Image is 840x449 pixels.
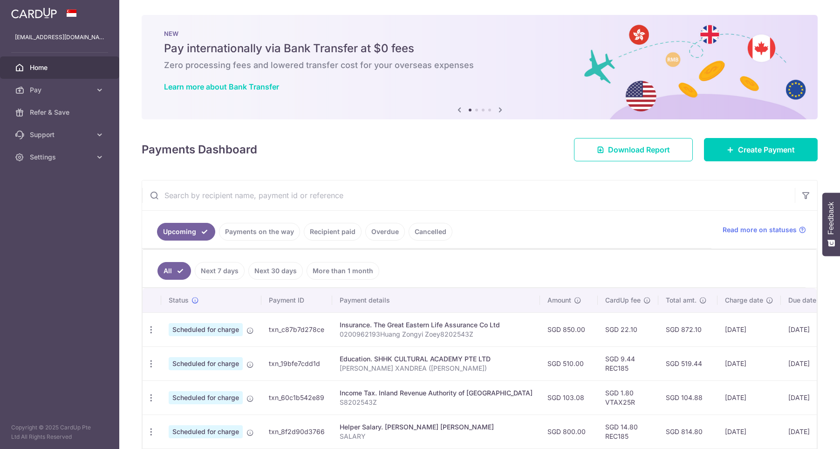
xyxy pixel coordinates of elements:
span: Feedback [827,202,835,235]
img: Bank transfer banner [142,15,818,119]
span: Scheduled for charge [169,323,243,336]
a: Next 7 days [195,262,245,280]
a: Learn more about Bank Transfer [164,82,279,91]
span: CardUp fee [605,296,641,305]
div: Helper Salary. [PERSON_NAME] [PERSON_NAME] [340,422,533,432]
input: Search by recipient name, payment id or reference [142,180,795,210]
span: Settings [30,152,91,162]
span: Scheduled for charge [169,391,243,404]
span: Scheduled for charge [169,425,243,438]
span: Support [30,130,91,139]
td: txn_19bfe7cdd1d [261,346,332,380]
p: SALARY [340,432,533,441]
th: Payment details [332,288,540,312]
td: [DATE] [717,346,781,380]
td: [DATE] [781,346,834,380]
a: Next 30 days [248,262,303,280]
p: 0200962193Huang Zongyi Zoey8202543Z [340,330,533,339]
span: Read more on statuses [723,225,797,235]
h4: Payments Dashboard [142,141,257,158]
td: SGD 9.44 REC185 [598,346,658,380]
span: Pay [30,85,91,95]
td: SGD 1.80 VTAX25R [598,380,658,414]
th: Payment ID [261,288,332,312]
img: CardUp [11,7,57,19]
a: Cancelled [409,223,452,241]
td: SGD 814.80 [658,414,717,449]
td: SGD 104.88 [658,380,717,414]
button: Feedback - Show survey [822,193,840,256]
td: [DATE] [781,312,834,346]
td: SGD 14.80 REC185 [598,414,658,449]
td: SGD 22.10 [598,312,658,346]
td: SGD 103.08 [540,380,598,414]
h6: Zero processing fees and lowered transfer cost for your overseas expenses [164,60,795,71]
td: SGD 519.44 [658,346,717,380]
span: Due date [788,296,816,305]
a: All [157,262,191,280]
h5: Pay internationally via Bank Transfer at $0 fees [164,41,795,56]
a: Create Payment [704,138,818,161]
td: txn_c87b7d278ce [261,312,332,346]
div: Income Tax. Inland Revenue Authority of [GEOGRAPHIC_DATA] [340,388,533,398]
div: Education. SHHK CULTURAL ACADEMY PTE LTD [340,354,533,364]
p: NEW [164,30,795,37]
span: Refer & Save [30,108,91,117]
span: Amount [547,296,571,305]
td: SGD 510.00 [540,346,598,380]
a: Overdue [365,223,405,241]
a: Read more on statuses [723,225,806,235]
p: S8202543Z [340,398,533,407]
span: Charge date [725,296,763,305]
td: SGD 872.10 [658,312,717,346]
span: Home [30,63,91,72]
a: Download Report [574,138,693,161]
span: Total amt. [666,296,697,305]
span: Create Payment [738,144,795,155]
td: [DATE] [781,380,834,414]
td: txn_8f2d90d3766 [261,414,332,449]
td: [DATE] [717,414,781,449]
span: Status [169,296,189,305]
td: [DATE] [717,312,781,346]
td: txn_60c1b542e89 [261,380,332,414]
a: Payments on the way [219,223,300,241]
a: Recipient paid [304,223,362,241]
span: Download Report [608,144,670,155]
a: More than 1 month [307,262,379,280]
p: [PERSON_NAME] XANDREA ([PERSON_NAME]) [340,364,533,373]
p: [EMAIL_ADDRESS][DOMAIN_NAME] [15,33,104,42]
td: SGD 800.00 [540,414,598,449]
td: [DATE] [717,380,781,414]
a: Upcoming [157,223,215,241]
td: [DATE] [781,414,834,449]
span: Scheduled for charge [169,357,243,370]
td: SGD 850.00 [540,312,598,346]
div: Insurance. The Great Eastern Life Assurance Co Ltd [340,320,533,330]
